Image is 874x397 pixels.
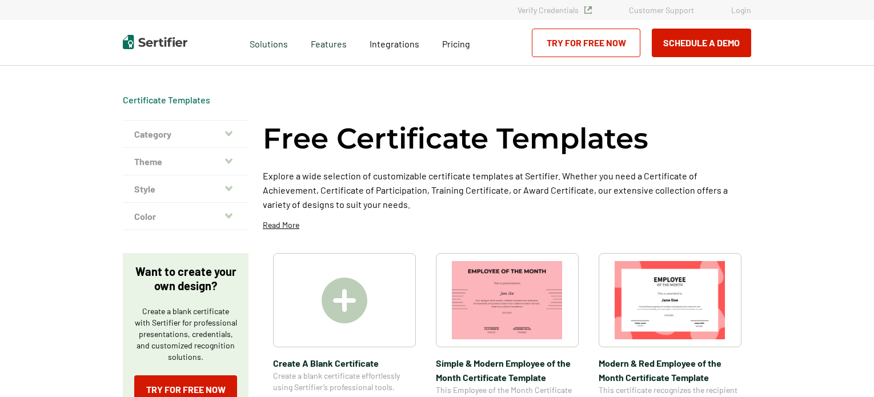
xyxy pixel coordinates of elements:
img: Modern & Red Employee of the Month Certificate Template [615,261,725,339]
div: Breadcrumb [123,94,210,106]
img: Create A Blank Certificate [322,278,367,323]
span: Simple & Modern Employee of the Month Certificate Template [436,356,579,384]
button: Color [123,203,248,230]
img: Simple & Modern Employee of the Month Certificate Template [452,261,563,339]
h1: Free Certificate Templates [263,120,648,157]
a: Try for Free Now [532,29,640,57]
a: Certificate Templates [123,94,210,105]
img: Sertifier | Digital Credentialing Platform [123,35,187,49]
p: Read More [263,219,299,231]
a: Pricing [442,35,470,50]
a: Login [731,5,751,15]
button: Theme [123,148,248,175]
span: Integrations [370,38,419,49]
a: Verify Credentials [518,5,592,15]
span: Modern & Red Employee of the Month Certificate Template [599,356,741,384]
img: Verified [584,6,592,14]
span: Features [311,35,347,50]
p: Want to create your own design? [134,264,237,293]
a: Integrations [370,35,419,50]
button: Style [123,175,248,203]
span: Certificate Templates [123,94,210,106]
a: Customer Support [629,5,694,15]
span: Create a blank certificate effortlessly using Sertifier’s professional tools. [273,370,416,393]
p: Explore a wide selection of customizable certificate templates at Sertifier. Whether you need a C... [263,169,751,211]
button: Category [123,121,248,148]
p: Create a blank certificate with Sertifier for professional presentations, credentials, and custom... [134,306,237,363]
span: Create A Blank Certificate [273,356,416,370]
span: Pricing [442,38,470,49]
span: Solutions [250,35,288,50]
